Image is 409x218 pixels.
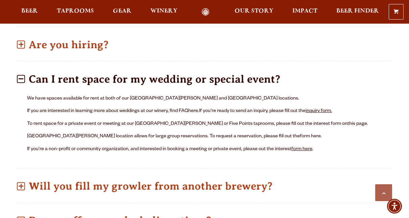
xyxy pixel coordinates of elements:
[17,33,392,57] p: Are you hiring?
[27,107,382,115] p: If you are interested in learning more about weddings at our winery, find FAQ If you’re ready to ...
[27,120,382,128] p: To rent space for a private event or meeting at our [GEOGRAPHIC_DATA][PERSON_NAME] or Five Points...
[292,8,317,14] span: Impact
[193,8,218,16] a: Odell Home
[300,134,322,139] a: form here.
[336,8,379,14] span: Beer Finder
[291,147,312,152] a: form here
[150,8,177,14] span: Winery
[230,8,278,16] a: Our Story
[27,145,382,154] p: If you’re a non-profit or community organization, and interested in booking a meeting or private ...
[235,8,273,14] span: Our Story
[347,121,367,127] a: this page
[288,8,322,16] a: Impact
[27,133,382,141] p: [GEOGRAPHIC_DATA][PERSON_NAME] location allows for large group reservations. To request a reserva...
[387,199,402,214] div: Accessibility Menu
[146,8,182,16] a: Winery
[375,184,392,201] a: Scroll to top
[332,8,383,16] a: Beer Finder
[306,109,332,114] a: inquiry form.
[57,8,94,14] span: Taprooms
[113,8,131,14] span: Gear
[27,95,382,103] p: We have spaces available for rent at both of our [GEOGRAPHIC_DATA][PERSON_NAME] and [GEOGRAPHIC_D...
[17,67,392,91] p: Can I rent space for my wedding or special event?
[109,8,136,16] a: Gear
[17,8,42,16] a: Beer
[188,109,199,114] a: here.
[17,174,392,198] p: Will you fill my growler from another brewery?
[52,8,98,16] a: Taprooms
[21,8,38,14] span: Beer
